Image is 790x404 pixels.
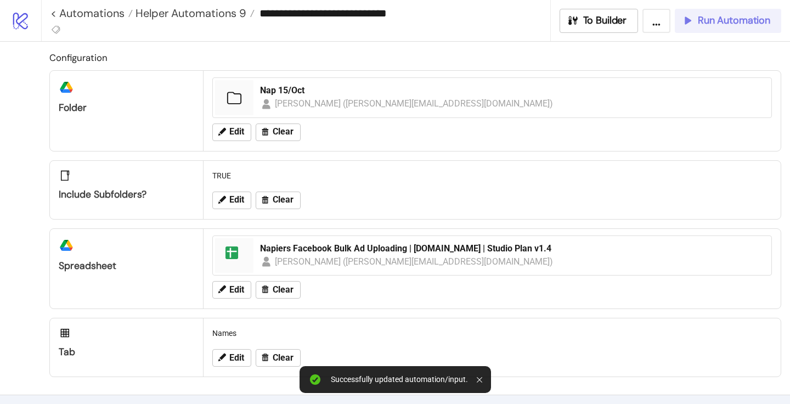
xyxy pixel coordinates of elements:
[260,85,765,97] div: Nap 15/Oct
[256,192,301,209] button: Clear
[50,8,133,19] a: < Automations
[59,188,194,201] div: Include subfolders?
[273,353,294,363] span: Clear
[229,353,244,363] span: Edit
[59,260,194,272] div: Spreadsheet
[212,349,251,367] button: Edit
[208,165,776,186] div: TRUE
[331,375,468,384] div: Successfully updated automation/input.
[260,243,765,255] div: Napiers Facebook Bulk Ad Uploading | [DOMAIN_NAME] | Studio Plan v1.4
[212,192,251,209] button: Edit
[256,349,301,367] button: Clear
[273,127,294,137] span: Clear
[698,14,770,27] span: Run Automation
[273,195,294,205] span: Clear
[212,124,251,141] button: Edit
[273,285,294,295] span: Clear
[133,6,246,20] span: Helper Automations 9
[583,14,627,27] span: To Builder
[229,195,244,205] span: Edit
[229,127,244,137] span: Edit
[275,97,554,110] div: [PERSON_NAME] ([PERSON_NAME][EMAIL_ADDRESS][DOMAIN_NAME])
[59,102,194,114] div: Folder
[212,281,251,299] button: Edit
[229,285,244,295] span: Edit
[275,255,554,268] div: [PERSON_NAME] ([PERSON_NAME][EMAIL_ADDRESS][DOMAIN_NAME])
[59,346,194,358] div: Tab
[208,323,776,344] div: Names
[49,50,781,65] h2: Configuration
[675,9,781,33] button: Run Automation
[256,124,301,141] button: Clear
[256,281,301,299] button: Clear
[133,8,255,19] a: Helper Automations 9
[560,9,639,33] button: To Builder
[642,9,670,33] button: ...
